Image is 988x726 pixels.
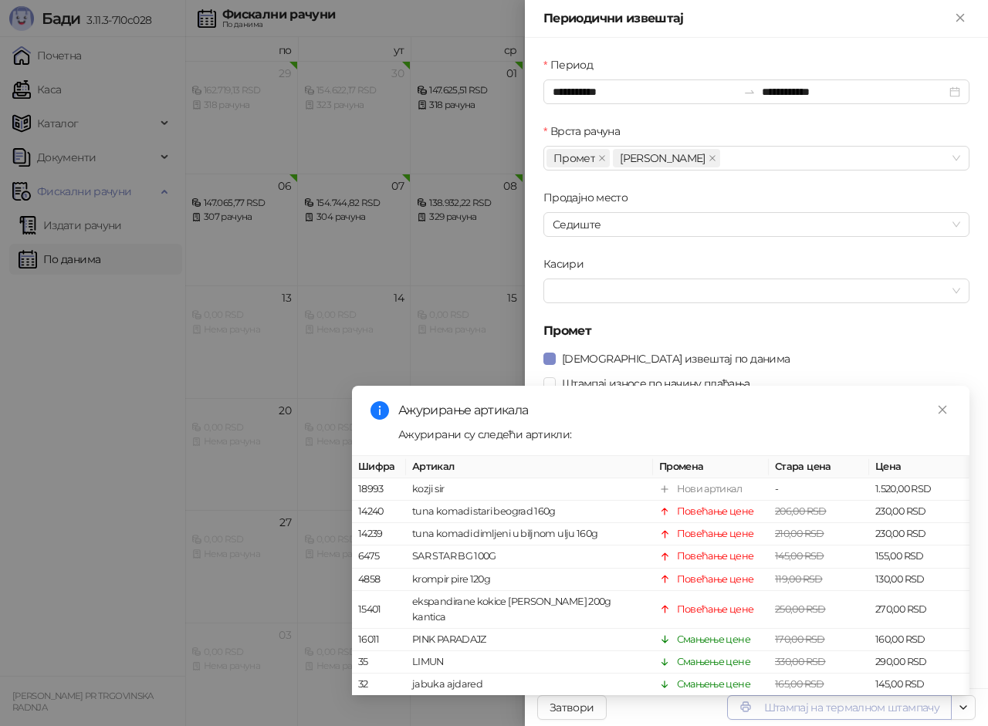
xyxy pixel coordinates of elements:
td: LIMUN [406,651,653,674]
span: 119,00 RSD [775,572,823,584]
td: 6475 [352,545,406,568]
td: 32 [352,674,406,696]
span: 250,00 RSD [775,603,826,615]
div: Ажурирање артикала [398,401,951,420]
td: 4858 [352,568,406,590]
th: Промена [653,456,769,478]
span: 145,00 RSD [775,550,824,562]
td: tuna komadi dimljeni u biljnom ulju 160g [406,523,653,545]
label: Врста рачуна [543,123,630,140]
div: Смањење цене [677,632,750,647]
td: SAR STAR BG 100G [406,545,653,568]
span: 165,00 RSD [775,678,824,690]
h5: Промет [543,322,969,340]
div: Смањење цене [677,677,750,692]
div: Повећање цене [677,602,754,617]
span: close [937,404,948,415]
td: kozji sir [406,478,653,501]
td: 145,00 RSD [869,674,969,696]
th: Цена [869,456,969,478]
td: 35 [352,651,406,674]
div: Повећање цене [677,526,754,542]
span: 210,00 RSD [775,528,824,539]
span: to [743,86,756,98]
div: Нови артикал [677,481,742,497]
td: 15401 [352,590,406,628]
div: Повећање цене [677,549,754,564]
td: tuna komadi stari beograd 160g [406,501,653,523]
td: 14239 [352,523,406,545]
td: jabuka ajdared [406,674,653,696]
label: Продајно место [543,189,637,206]
button: Close [951,9,969,28]
div: Повећање цене [677,504,754,519]
td: 18993 [352,478,406,501]
td: 155,00 RSD [869,545,969,568]
span: [PERSON_NAME] [620,150,705,167]
td: 230,00 RSD [869,501,969,523]
span: Штампај износе по начину плаћања [556,375,756,392]
td: ekspandirane kokice [PERSON_NAME] 200g kantica [406,590,653,628]
td: 16011 [352,629,406,651]
label: Касири [543,255,594,272]
span: [DEMOGRAPHIC_DATA] извештај по данима [556,350,796,367]
span: swap-right [743,86,756,98]
td: 160,00 RSD [869,629,969,651]
span: 330,00 RSD [775,656,826,667]
td: PINK PARADAJZ [406,629,653,651]
input: Период [553,83,737,100]
span: 170,00 RSD [775,633,825,645]
span: close [598,154,606,162]
td: 230,00 RSD [869,523,969,545]
td: 270,00 RSD [869,590,969,628]
div: Повећање цене [677,571,754,586]
td: 290,00 RSD [869,651,969,674]
span: close [709,154,716,162]
span: info-circle [370,401,389,420]
div: Ажурирани су следећи артикли: [398,426,951,443]
td: 1.520,00 RSD [869,478,969,501]
span: 206,00 RSD [775,505,827,517]
td: 14240 [352,501,406,523]
span: Седиште [553,213,960,236]
th: Артикал [406,456,653,478]
div: Периодични извештај [543,9,951,28]
td: 130,00 RSD [869,568,969,590]
a: Close [934,401,951,418]
label: Период [543,56,602,73]
td: - [769,478,869,501]
div: Смањење цене [677,654,750,670]
th: Стара цена [769,456,869,478]
span: Промет [553,150,595,167]
th: Шифра [352,456,406,478]
td: krompir pire 120g [406,568,653,590]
